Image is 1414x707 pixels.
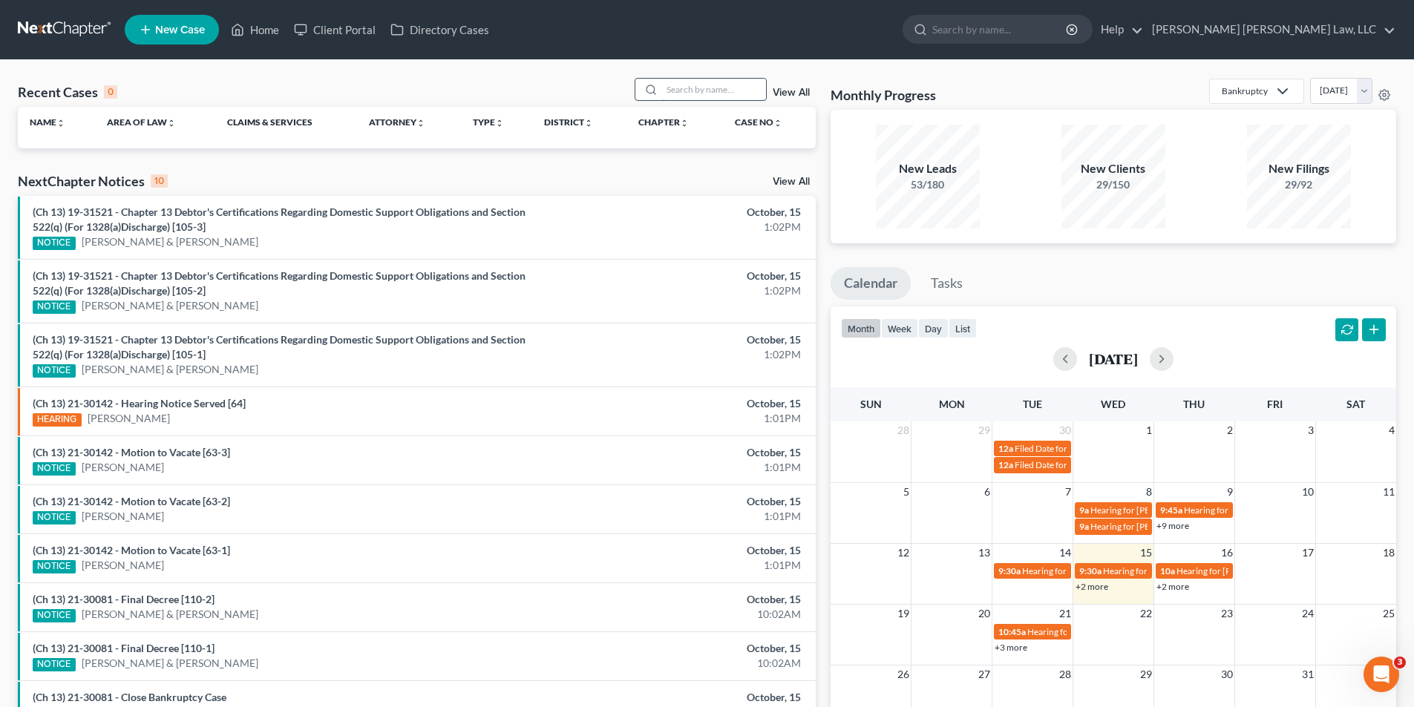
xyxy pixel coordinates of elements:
span: 4 [1387,421,1396,439]
div: 29/92 [1247,177,1351,192]
button: month [841,318,881,338]
span: 3 [1394,657,1406,668]
span: Sun [860,398,882,410]
span: 12 [896,544,911,562]
span: Hearing for [PERSON_NAME] [1090,504,1206,516]
a: [PERSON_NAME] [88,411,170,426]
span: 10a [1160,565,1175,576]
a: (Ch 13) 21-30081 - Close Bankruptcy Case [33,691,226,703]
span: Sat [1346,398,1365,410]
span: 10 [1300,483,1315,501]
span: 25 [1381,605,1396,622]
a: +2 more [1156,581,1189,592]
i: unfold_more [416,119,425,128]
h3: Monthly Progress [831,86,936,104]
span: 29 [1139,665,1153,683]
th: Claims & Services [215,107,357,137]
span: 11 [1381,483,1396,501]
button: list [949,318,977,338]
div: New Clients [1061,160,1165,177]
div: 10 [151,174,168,188]
div: 29/150 [1061,177,1165,192]
div: 10:02AM [554,656,801,671]
i: unfold_more [773,119,782,128]
div: October, 15 [554,641,801,656]
span: 12a [998,459,1013,470]
a: (Ch 13) 21-30142 - Motion to Vacate [63-3] [33,446,230,458]
span: 1 [1145,421,1153,439]
a: [PERSON_NAME] [82,558,164,573]
span: 12a [998,443,1013,454]
a: (Ch 13) 19-31521 - Chapter 13 Debtor's Certifications Regarding Domestic Support Obligations and ... [33,333,526,361]
a: Typeunfold_more [473,116,504,128]
div: October, 15 [554,494,801,509]
a: Directory Cases [383,16,497,43]
span: Thu [1183,398,1205,410]
div: October, 15 [554,592,801,607]
a: Districtunfold_more [544,116,593,128]
span: 7 [1064,483,1073,501]
span: 9:30a [998,565,1021,576]
i: unfold_more [495,119,504,128]
div: 1:01PM [554,411,801,426]
a: +2 more [1076,581,1108,592]
span: 15 [1139,544,1153,562]
a: +3 more [995,642,1027,653]
span: 30 [1220,665,1234,683]
div: 1:02PM [554,220,801,234]
div: NOTICE [33,658,76,671]
div: October, 15 [554,269,801,283]
div: NOTICE [33,560,76,573]
div: New Leads [876,160,980,177]
a: Chapterunfold_more [638,116,689,128]
span: 29 [977,421,992,439]
a: (Ch 13) 21-30081 - Final Decree [110-1] [33,642,215,654]
i: unfold_more [167,119,176,128]
a: [PERSON_NAME] [82,509,164,524]
button: week [881,318,918,338]
span: 9a [1079,521,1089,532]
div: 10:02AM [554,607,801,622]
a: (Ch 13) 21-30081 - Final Decree [110-2] [33,593,215,605]
span: 23 [1220,605,1234,622]
span: 9a [1079,504,1089,516]
div: October, 15 [554,205,801,220]
span: 28 [1058,665,1073,683]
iframe: Intercom live chat [1364,657,1399,692]
a: [PERSON_NAME] [82,460,164,475]
a: [PERSON_NAME] & [PERSON_NAME] [82,656,258,671]
div: 1:01PM [554,558,801,573]
a: Nameunfold_more [30,116,65,128]
a: Case Nounfold_more [735,116,782,128]
span: 14 [1058,544,1073,562]
a: View All [773,88,810,98]
span: 20 [977,605,992,622]
a: +9 more [1156,520,1189,531]
div: Bankruptcy [1222,85,1268,97]
span: 19 [896,605,911,622]
a: Attorneyunfold_more [369,116,425,128]
span: Hearing for [PERSON_NAME] [1184,504,1300,516]
div: October, 15 [554,690,801,705]
div: 1:01PM [554,460,801,475]
i: unfold_more [584,119,593,128]
div: 1:02PM [554,283,801,298]
div: 0 [104,85,117,99]
a: (Ch 13) 21-30142 - Hearing Notice Served [64] [33,397,246,410]
span: 10:45a [998,626,1026,637]
div: October, 15 [554,332,801,347]
span: 18 [1381,544,1396,562]
div: October, 15 [554,543,801,558]
span: 6 [983,483,992,501]
input: Search by name... [932,16,1068,43]
span: Hearing for [US_STATE] Safety Association of Timbermen - Self I [1022,565,1266,576]
span: 31 [1300,665,1315,683]
div: NextChapter Notices [18,172,168,190]
a: (Ch 13) 21-30142 - Motion to Vacate [63-1] [33,544,230,556]
div: NOTICE [33,511,76,525]
span: Wed [1101,398,1125,410]
div: HEARING [33,413,82,427]
div: October, 15 [554,396,801,411]
a: (Ch 13) 19-31521 - Chapter 13 Debtor's Certifications Regarding Domestic Support Obligations and ... [33,269,526,297]
a: View All [773,177,810,187]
